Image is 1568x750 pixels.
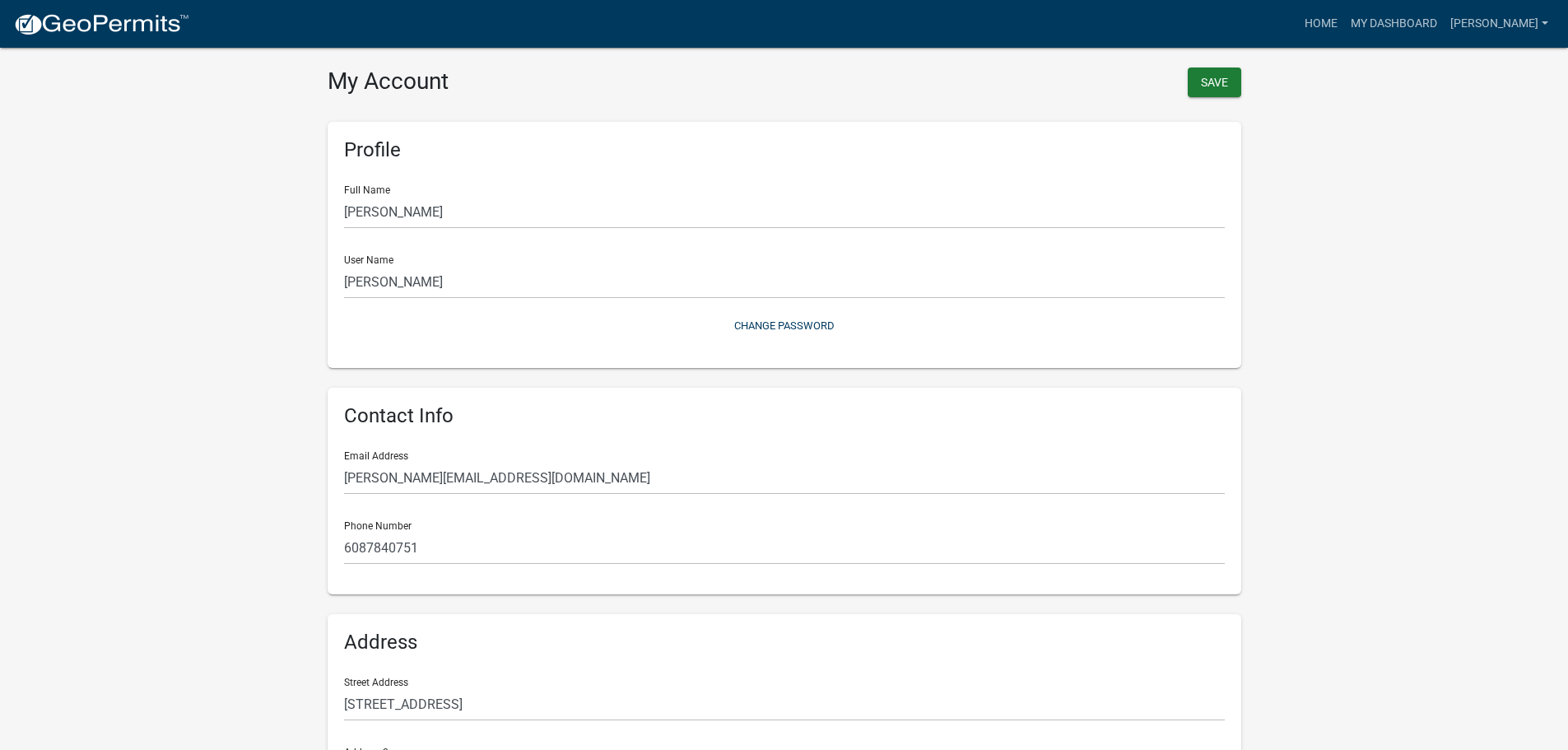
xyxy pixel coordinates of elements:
a: Home [1298,8,1344,40]
button: Change Password [344,312,1225,339]
a: [PERSON_NAME] [1444,8,1555,40]
button: Save [1188,68,1241,97]
h6: Address [344,631,1225,655]
h3: My Account [328,68,772,95]
a: My Dashboard [1344,8,1444,40]
h6: Contact Info [344,404,1225,428]
h6: Profile [344,138,1225,162]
